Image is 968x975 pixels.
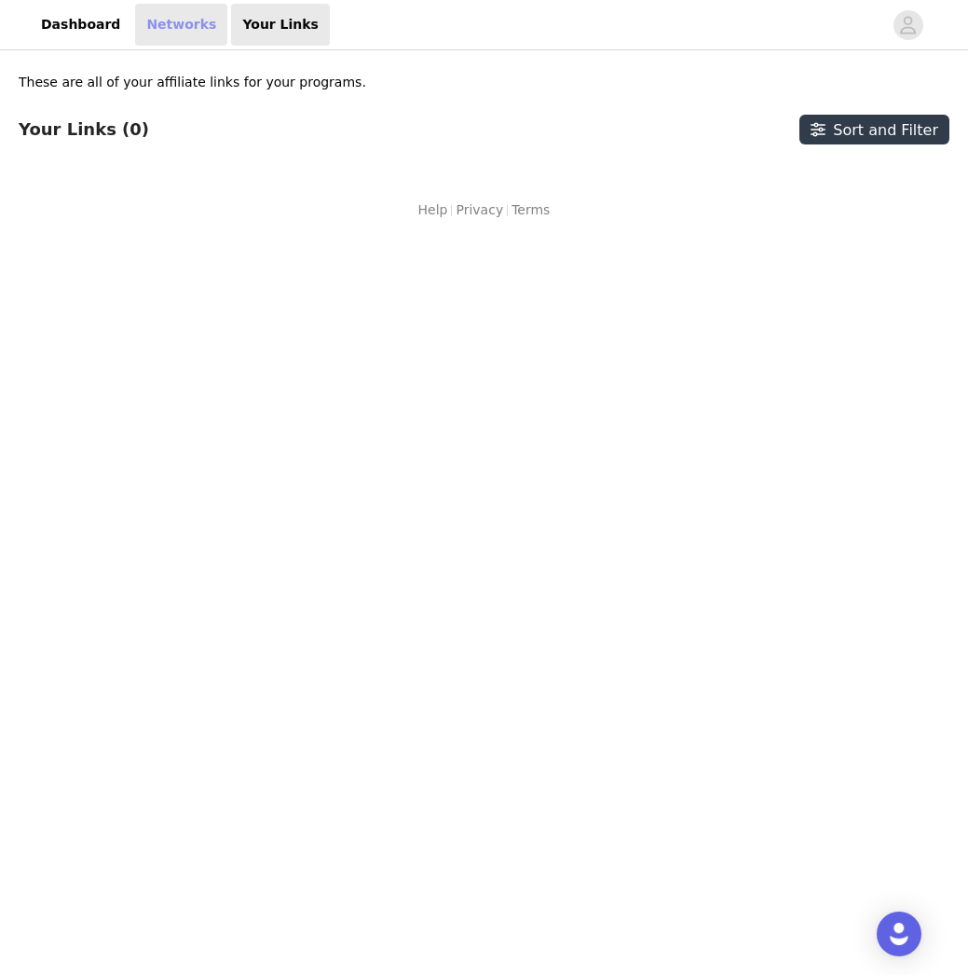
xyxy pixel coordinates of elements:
a: Terms [511,200,550,220]
a: Dashboard [30,4,131,46]
h3: Your Links (0) [19,119,149,140]
div: Open Intercom Messenger [877,912,921,956]
a: Help [418,200,448,220]
a: Networks [135,4,227,46]
div: avatar [899,10,917,40]
button: Sort and Filter [799,115,949,144]
a: Privacy [456,200,503,220]
a: Your Links [231,4,330,46]
p: These are all of your affiliate links for your programs. [19,73,366,92]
